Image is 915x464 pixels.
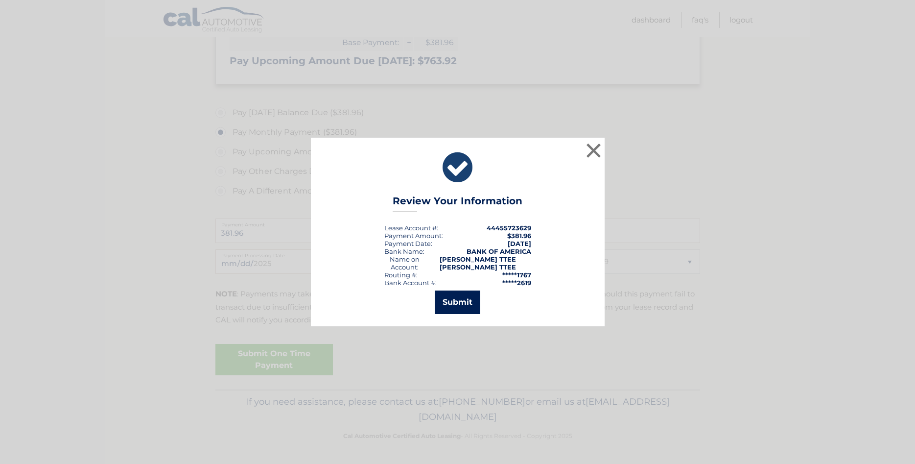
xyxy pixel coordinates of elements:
strong: 44455723629 [487,224,531,232]
div: Routing #: [384,271,418,279]
span: [DATE] [508,240,531,247]
strong: BANK OF AMERICA [467,247,531,255]
div: Lease Account #: [384,224,438,232]
div: Name on Account: [384,255,425,271]
span: Payment Date [384,240,431,247]
button: × [584,141,604,160]
strong: [PERSON_NAME] TTEE [PERSON_NAME] TTEE [440,255,516,271]
div: Bank Account #: [384,279,437,287]
h3: Review Your Information [393,195,522,212]
div: : [384,240,432,247]
div: Bank Name: [384,247,424,255]
div: Payment Amount: [384,232,443,240]
span: $381.96 [507,232,531,240]
button: Submit [435,291,480,314]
